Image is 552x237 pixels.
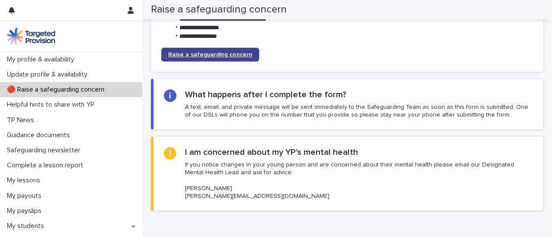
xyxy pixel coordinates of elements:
[3,55,81,64] p: My profile & availability
[7,28,55,45] img: M5nRWzHhSzIhMunXDL62
[3,116,41,124] p: TP News
[3,192,48,200] p: My payouts
[3,207,48,215] p: My payslips
[161,48,259,62] a: Raise a safeguarding concern
[151,3,287,16] h2: Raise a safeguarding concern
[3,86,111,94] p: 🔴 Raise a safeguarding concern
[3,71,94,79] p: Update profile & availability
[3,161,90,169] p: Complete a lesson report
[168,52,252,58] span: Raise a safeguarding concern
[3,101,101,109] p: Helpful hints to share with YP
[3,176,47,185] p: My lessons
[185,147,358,157] h2: I am concerned about my YP's mental health
[3,222,51,230] p: My students
[185,89,346,100] h2: What happens after I complete the form?
[185,161,533,200] p: If you notice changes in your young person and are concerned about their mental health please ema...
[3,146,87,154] p: Safeguarding newsletter
[185,103,533,119] p: A text, email, and private message will be sent immediately to the Safeguarding Team as soon as t...
[3,131,77,139] p: Guidance documents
